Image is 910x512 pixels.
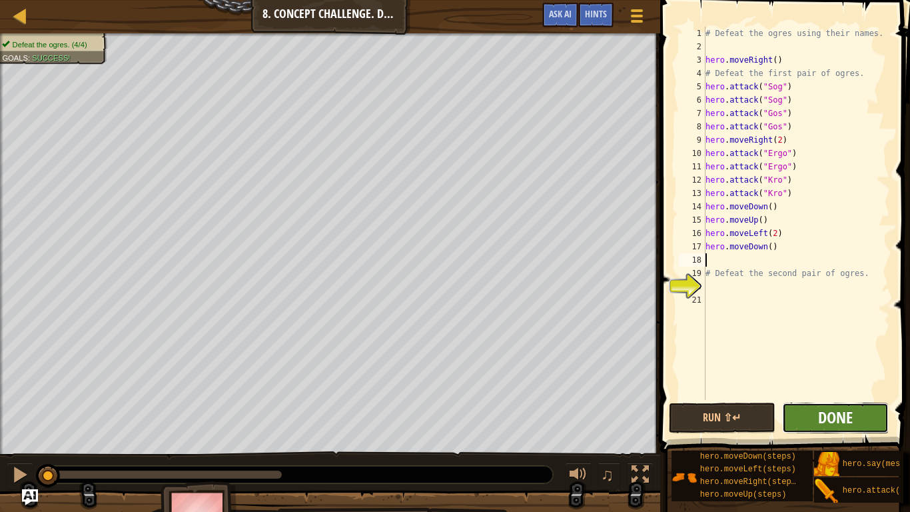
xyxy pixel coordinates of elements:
div: 3 [679,53,705,67]
div: 1 [679,27,705,40]
div: 6 [679,93,705,107]
div: 7 [679,107,705,120]
button: Ask AI [542,3,578,27]
img: portrait.png [814,452,839,477]
div: 13 [679,187,705,200]
button: Show game menu [620,3,654,34]
button: Toggle fullscreen [627,463,654,490]
button: Run ⇧↵ [669,403,775,433]
span: Done [818,407,853,428]
span: : [28,53,32,62]
div: 21 [679,293,705,307]
span: hero.moveRight(steps) [700,477,801,487]
span: Ask AI [549,7,572,20]
span: hero.moveDown(steps) [700,452,796,461]
div: 11 [679,160,705,173]
span: hero.moveUp(steps) [700,490,787,499]
div: 12 [679,173,705,187]
button: Done [782,403,889,433]
button: ♫ [598,463,621,490]
button: Adjust volume [565,463,592,490]
div: 2 [679,40,705,53]
div: 19 [679,267,705,280]
div: 17 [679,240,705,253]
span: ♫ [601,465,614,485]
span: Defeat the ogres. (4/4) [13,40,87,49]
img: portrait.png [672,465,697,490]
div: 5 [679,80,705,93]
div: 8 [679,120,705,133]
div: 20 [679,280,705,293]
li: Defeat the ogres. [2,39,99,50]
div: 4 [679,67,705,80]
button: Ctrl + P: Pause [7,463,33,490]
div: 16 [679,227,705,240]
button: Ask AI [22,489,38,505]
div: 9 [679,133,705,147]
span: Hints [585,7,607,20]
span: hero.moveLeft(steps) [700,465,796,474]
div: 14 [679,200,705,213]
span: Success! [32,53,70,62]
img: portrait.png [814,479,839,504]
div: 18 [679,253,705,267]
span: Goals [2,53,28,62]
div: 15 [679,213,705,227]
div: 10 [679,147,705,160]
